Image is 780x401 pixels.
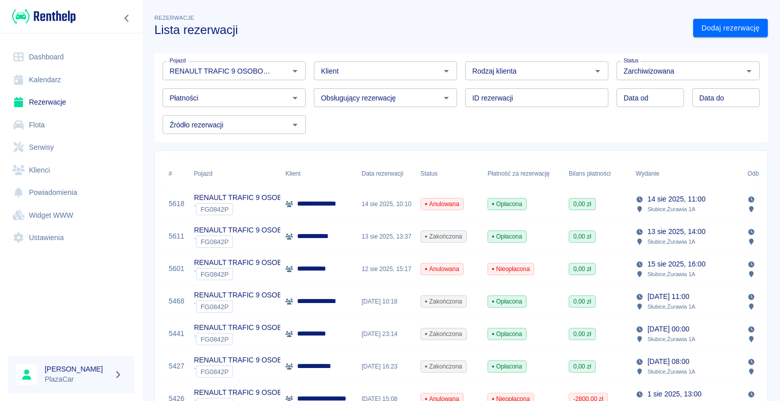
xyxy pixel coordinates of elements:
[197,238,233,246] span: FG0842P
[647,226,705,237] p: 13 sie 2025, 14:00
[154,23,685,37] h3: Lista rezerwacji
[169,361,184,372] a: 5427
[194,300,299,313] div: `
[169,198,184,209] a: 5618
[170,57,186,64] label: Pojazd
[488,232,526,241] span: Opłacona
[693,19,768,38] a: Dodaj rezerwację
[356,350,415,383] div: [DATE] 16:23
[569,362,595,371] span: 0,00 zł
[647,205,695,214] p: Słubice , Żurawia 1A
[692,88,760,107] input: DD.MM.YYYY
[564,159,631,188] div: Bilans płatności
[647,356,689,367] p: [DATE] 08:00
[488,264,534,274] span: Nieopłacona
[8,91,135,114] a: Rezerwacje
[169,263,184,274] a: 5601
[169,159,172,188] div: #
[624,57,639,64] label: Status
[169,328,184,339] a: 5441
[12,8,76,25] img: Renthelp logo
[45,374,110,385] p: PlazaCar
[194,290,299,300] p: RENAULT TRAFIC 9 OSOBOWY
[569,199,595,209] span: 0,00 zł
[616,88,684,107] input: DD.MM.YYYY
[154,15,194,21] span: Rezerwacje
[439,91,453,105] button: Otwórz
[647,335,695,344] p: Słubice , Żurawia 1A
[288,64,302,78] button: Otwórz
[197,368,233,376] span: FG0842P
[119,12,135,25] button: Zwiń nawigację
[636,159,659,188] div: Wydanie
[8,204,135,227] a: Widget WWW
[169,231,184,242] a: 5611
[421,264,463,274] span: Anulowana
[421,362,466,371] span: Zakończona
[280,159,356,188] div: Klient
[569,329,595,339] span: 0,00 zł
[197,303,233,311] span: FG0842P
[421,199,463,209] span: Anulowana
[194,365,299,378] div: `
[194,236,299,248] div: `
[356,220,415,253] div: 13 sie 2025, 13:37
[647,270,695,279] p: Słubice , Żurawia 1A
[197,271,233,278] span: FG0842P
[194,355,299,365] p: RENAULT TRAFIC 9 OSOBOWY
[747,159,766,188] div: Odbiór
[194,159,212,188] div: Pojazd
[488,362,526,371] span: Opłacona
[482,159,564,188] div: Płatność za rezerwację
[8,69,135,91] a: Kalendarz
[194,203,299,215] div: `
[631,159,742,188] div: Wydanie
[194,322,299,333] p: RENAULT TRAFIC 9 OSOBOWY
[45,364,110,374] h6: [PERSON_NAME]
[164,159,189,188] div: #
[647,302,695,311] p: Słubice , Żurawia 1A
[8,159,135,182] a: Klienci
[488,297,526,306] span: Opłacona
[194,387,299,398] p: RENAULT TRAFIC 9 OSOBOWY
[194,333,299,345] div: `
[742,64,756,78] button: Otwórz
[8,46,135,69] a: Dashboard
[8,226,135,249] a: Ustawienia
[439,64,453,78] button: Otwórz
[569,297,595,306] span: 0,00 zł
[8,136,135,159] a: Serwisy
[647,237,695,246] p: Słubice , Żurawia 1A
[647,324,689,335] p: [DATE] 00:00
[487,159,550,188] div: Płatność za rezerwację
[356,253,415,285] div: 12 sie 2025, 15:17
[569,159,611,188] div: Bilans płatności
[356,188,415,220] div: 14 sie 2025, 10:10
[647,389,702,399] p: 1 sie 2025, 13:00
[194,268,299,280] div: `
[189,159,280,188] div: Pojazd
[421,297,466,306] span: Zakończona
[194,192,299,203] p: RENAULT TRAFIC 9 OSOBOWY
[421,329,466,339] span: Zakończona
[197,336,233,343] span: FG0842P
[488,199,526,209] span: Opłacona
[8,8,76,25] a: Renthelp logo
[488,329,526,339] span: Opłacona
[197,206,233,213] span: FG0842P
[194,257,299,268] p: RENAULT TRAFIC 9 OSOBOWY
[647,194,705,205] p: 14 sie 2025, 11:00
[285,159,301,188] div: Klient
[647,291,689,302] p: [DATE] 11:00
[194,225,299,236] p: RENAULT TRAFIC 9 OSOBOWY
[169,296,184,307] a: 5468
[421,232,466,241] span: Zakończona
[8,114,135,137] a: Flota
[569,264,595,274] span: 0,00 zł
[591,64,605,78] button: Otwórz
[647,367,695,376] p: Słubice , Żurawia 1A
[362,159,403,188] div: Data rezerwacji
[356,285,415,318] div: [DATE] 10:18
[356,318,415,350] div: [DATE] 23:14
[647,259,705,270] p: 15 sie 2025, 16:00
